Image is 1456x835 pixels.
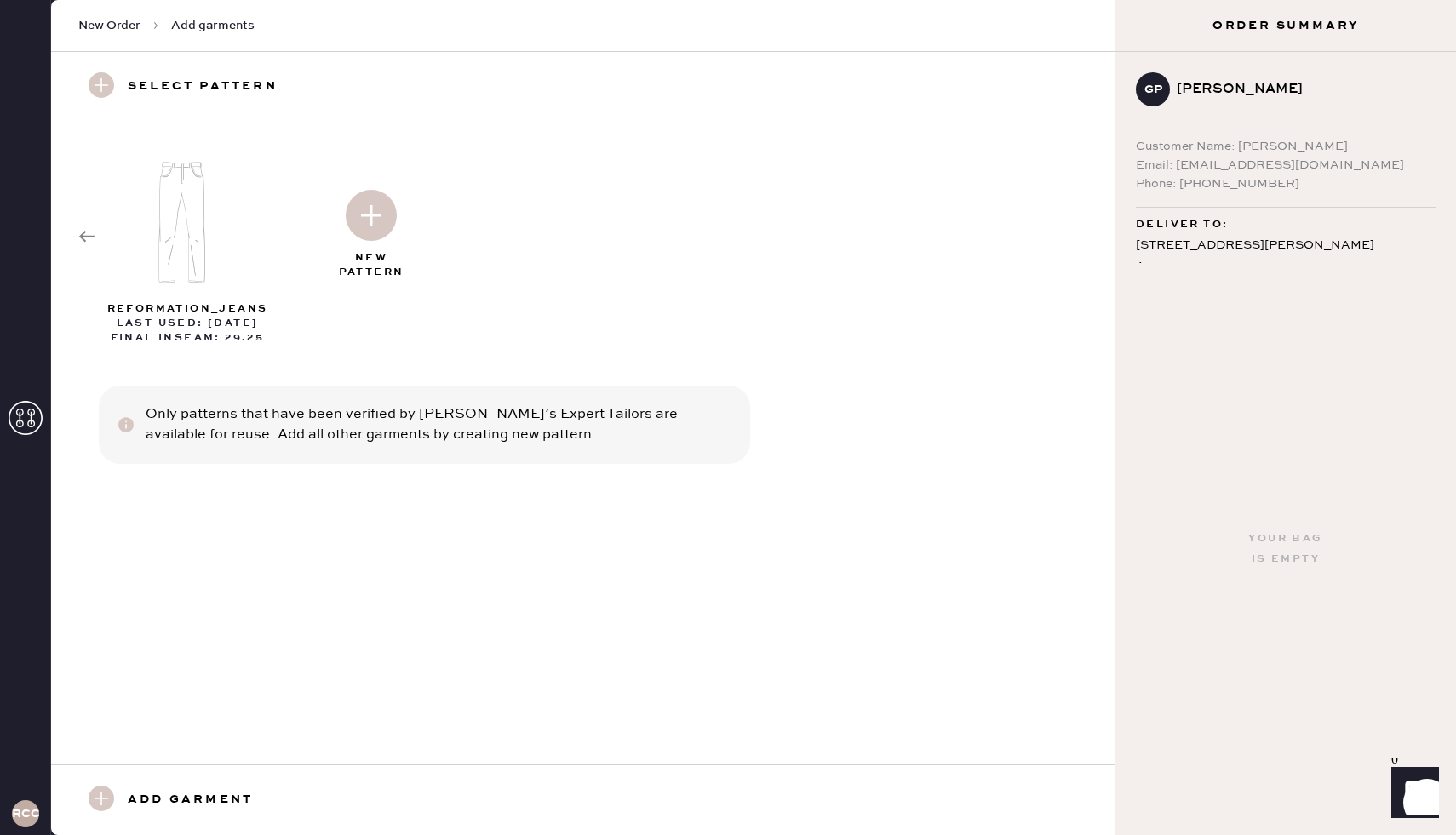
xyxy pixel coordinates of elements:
span: Deliver to: [1136,214,1228,235]
div: Customer Name: [PERSON_NAME] [1136,137,1436,156]
span: Add garments [171,17,255,34]
img: Garment type [97,149,281,296]
div: Email: [EMAIL_ADDRESS][DOMAIN_NAME] [1136,156,1436,174]
h3: Add garment [128,786,253,815]
div: Your bag is empty [1248,529,1322,569]
div: New Pattern [329,251,414,280]
h3: Select pattern [128,72,278,101]
iframe: Front Chat [1375,758,1448,832]
h3: RCCA [12,808,39,820]
img: Garment type [346,190,397,241]
span: New Order [78,17,140,34]
div: reformation_jeans [95,302,279,317]
div: Last Used: [DATE] [95,317,279,331]
h3: GP [1144,83,1162,95]
div: Phone: [PHONE_NUMBER] [1136,174,1436,193]
div: [PERSON_NAME] [1177,79,1422,100]
div: Final Inseam: 29.25 [95,331,279,346]
div: Only patterns that have been verified by [PERSON_NAME]’s Expert Tailors are available for reuse. ... [146,404,731,445]
h3: Order Summary [1115,17,1456,34]
div: [STREET_ADDRESS][PERSON_NAME] Apt 1126 [GEOGRAPHIC_DATA] , CO 80209 [1136,235,1436,300]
